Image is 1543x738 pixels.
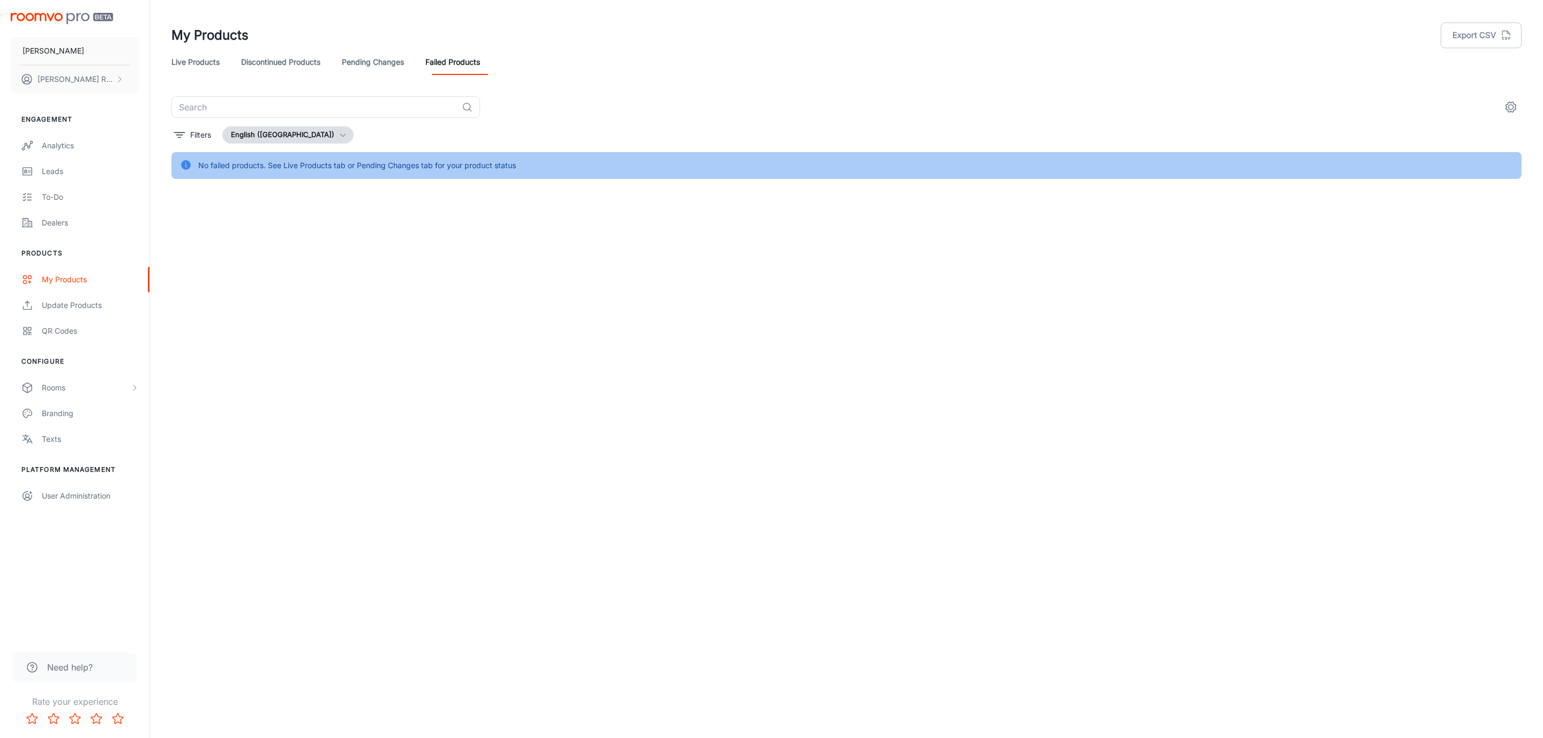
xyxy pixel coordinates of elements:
div: Dealers [42,217,139,229]
button: English ([GEOGRAPHIC_DATA]) [222,126,354,144]
button: filter [171,126,214,144]
div: Leads [42,165,139,177]
a: Failed Products [425,49,480,75]
img: Roomvo PRO Beta [11,13,113,24]
button: settings [1500,96,1522,118]
a: Live Products [171,49,220,75]
h1: My Products [171,26,249,45]
p: [PERSON_NAME] Redfield [38,73,113,85]
p: [PERSON_NAME] [23,45,84,57]
button: [PERSON_NAME] [11,37,139,65]
a: Discontinued Products [241,49,320,75]
div: No failed products. See Live Products tab or Pending Changes tab for your product status [198,155,516,176]
button: [PERSON_NAME] Redfield [11,65,139,93]
div: Analytics [42,140,139,152]
a: Pending Changes [342,49,404,75]
p: Filters [190,129,211,141]
input: Search [171,96,458,118]
button: Export CSV [1441,22,1522,48]
div: To-do [42,191,139,203]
